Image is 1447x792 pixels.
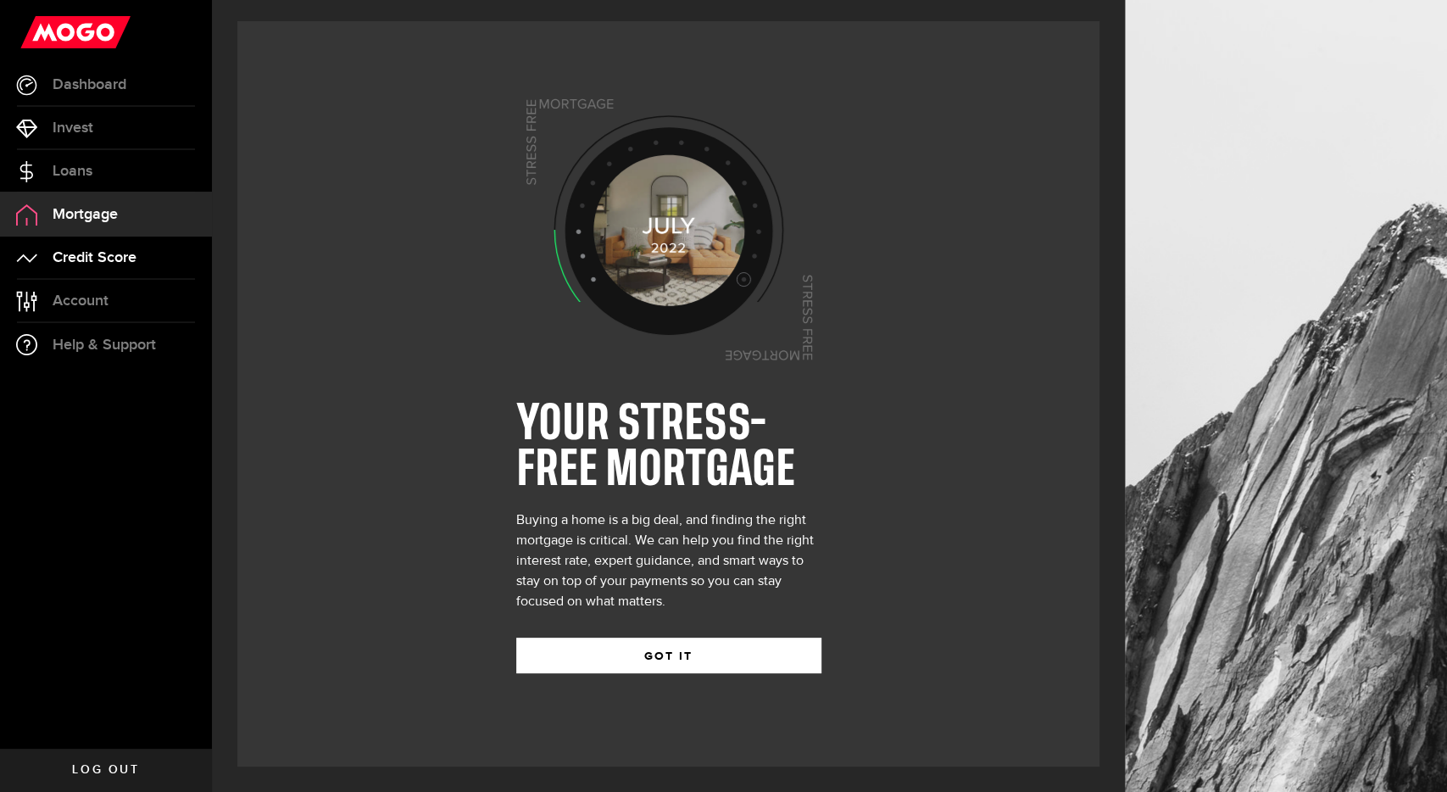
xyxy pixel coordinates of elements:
div: Buying a home is a big deal, and finding the right mortgage is critical. We can help you find the... [516,510,821,612]
button: GOT IT [516,638,821,673]
span: Log out [72,764,139,776]
button: Open LiveChat chat widget [14,7,64,58]
span: Mortgage [53,207,118,222]
span: Loans [53,164,92,179]
span: Dashboard [53,77,126,92]
h1: YOUR STRESS-FREE MORTGAGE [516,402,821,494]
span: Credit Score [53,250,136,265]
span: Invest [53,120,93,136]
span: Account [53,293,109,309]
span: Help & Support [53,337,156,353]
